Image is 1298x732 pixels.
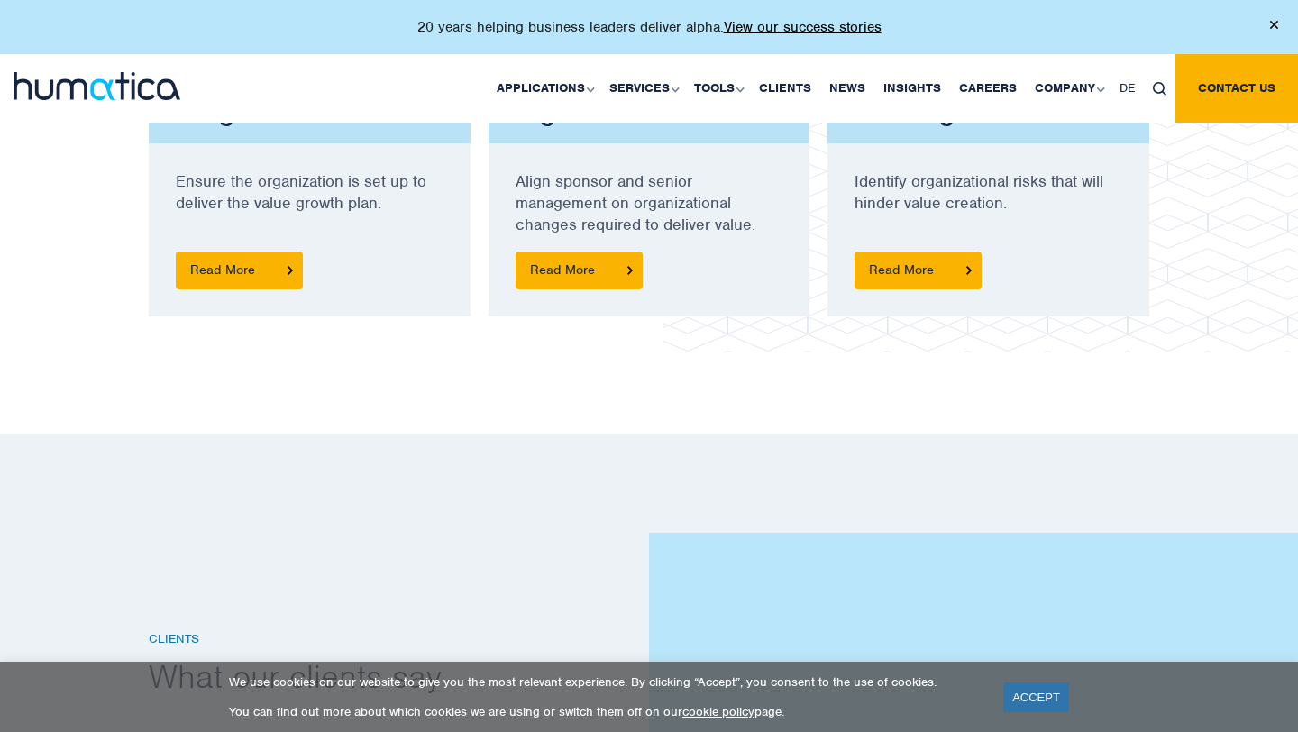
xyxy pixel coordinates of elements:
[750,54,820,123] a: Clients
[950,54,1026,123] a: Careers
[724,18,882,36] a: View our success stories
[176,252,303,289] span: Read More
[417,18,882,36] p: 20 years helping business leaders deliver alpha.
[516,170,783,252] p: Align sponsor and senior management on organizational changes required to deliver value.
[682,704,754,719] a: cookie policy
[149,632,1149,647] h6: CLIENTS
[1026,54,1111,123] a: Company
[488,54,600,123] a: Applications
[1175,54,1298,123] a: Contact us
[1003,682,1069,712] a: ACCEPT
[855,170,1122,252] p: Identify organizational risks that will hinder value creation.
[627,266,633,274] img: arrowicon
[966,266,972,274] img: arrowicon
[600,54,685,123] a: Services
[288,266,293,274] img: arrowicon
[685,54,750,123] a: Tools
[516,252,643,289] span: Read More
[1111,54,1144,123] a: DE
[820,54,874,123] a: News
[1120,80,1135,96] span: DE
[176,170,443,252] p: Ensure the organization is set up to deliver the value growth plan.
[1153,82,1166,96] img: search_icon
[14,72,180,100] img: logo
[229,704,981,719] p: You can find out more about which cookies we are using or switch them off on our page.
[149,656,1149,698] h2: What our clients say
[229,674,981,690] p: We use cookies on our website to give you the most relevant experience. By clicking “Accept”, you...
[874,54,950,123] a: Insights
[855,252,982,289] span: Read More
